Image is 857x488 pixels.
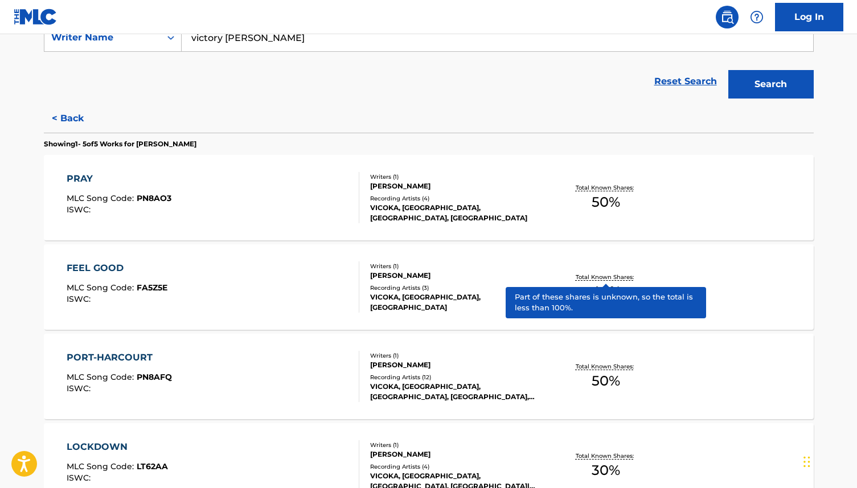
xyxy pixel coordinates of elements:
[370,462,542,471] div: Recording Artists ( 4 )
[67,440,168,454] div: LOCKDOWN
[370,173,542,181] div: Writers ( 1 )
[14,9,58,25] img: MLC Logo
[370,194,542,203] div: Recording Artists ( 4 )
[67,172,171,186] div: PRAY
[137,372,172,382] span: PN8AFQ
[137,282,167,293] span: FA5Z5E
[370,382,542,402] div: VICOKA, [GEOGRAPHIC_DATA], [GEOGRAPHIC_DATA], [GEOGRAPHIC_DATA], [GEOGRAPHIC_DATA]
[137,193,171,203] span: PN8AO3
[370,262,542,270] div: Writers ( 1 )
[716,6,739,28] a: Public Search
[576,452,637,460] p: Total Known Shares:
[51,31,154,44] div: Writer Name
[370,181,542,191] div: [PERSON_NAME]
[370,360,542,370] div: [PERSON_NAME]
[67,461,137,471] span: MLC Song Code :
[67,294,93,304] span: ISWC :
[370,441,542,449] div: Writers ( 1 )
[576,362,637,371] p: Total Known Shares:
[67,383,93,393] span: ISWC :
[592,192,620,212] span: 50 %
[44,334,814,419] a: PORT-HARCOURTMLC Song Code:PN8AFQISWC:Writers (1)[PERSON_NAME]Recording Artists (12)VICOKA, [GEOG...
[67,351,172,364] div: PORT-HARCOURT
[720,10,734,24] img: search
[592,460,620,481] span: 30 %
[44,139,196,149] p: Showing 1 - 5 of 5 Works for [PERSON_NAME]
[370,351,542,360] div: Writers ( 1 )
[67,473,93,483] span: ISWC :
[44,23,814,104] form: Search Form
[44,155,814,240] a: PRAYMLC Song Code:PN8AO3ISWC:Writers (1)[PERSON_NAME]Recording Artists (4)VICOKA, [GEOGRAPHIC_DAT...
[67,204,93,215] span: ISWC :
[67,372,137,382] span: MLC Song Code :
[137,461,168,471] span: LT62AA
[649,69,723,94] a: Reset Search
[44,244,814,330] a: FEEL GOODMLC Song Code:FA5Z5EISWC:Writers (1)[PERSON_NAME]Recording Artists (3)VICOKA, [GEOGRAPHI...
[44,104,112,133] button: < Back
[745,6,768,28] div: Help
[370,449,542,460] div: [PERSON_NAME]
[67,261,167,275] div: FEEL GOOD
[591,281,621,302] span: 40 %
[775,3,843,31] a: Log In
[67,282,137,293] span: MLC Song Code :
[370,270,542,281] div: [PERSON_NAME]
[576,183,637,192] p: Total Known Shares:
[750,10,764,24] img: help
[592,371,620,391] span: 50 %
[728,70,814,99] button: Search
[370,292,542,313] div: VICOKA, [GEOGRAPHIC_DATA], [GEOGRAPHIC_DATA]
[800,433,857,488] iframe: Chat Widget
[370,284,542,292] div: Recording Artists ( 3 )
[803,445,810,479] div: Drag
[576,273,637,281] p: Total Known Shares:
[370,373,542,382] div: Recording Artists ( 12 )
[370,203,542,223] div: VICOKA, [GEOGRAPHIC_DATA], [GEOGRAPHIC_DATA], [GEOGRAPHIC_DATA]
[67,193,137,203] span: MLC Song Code :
